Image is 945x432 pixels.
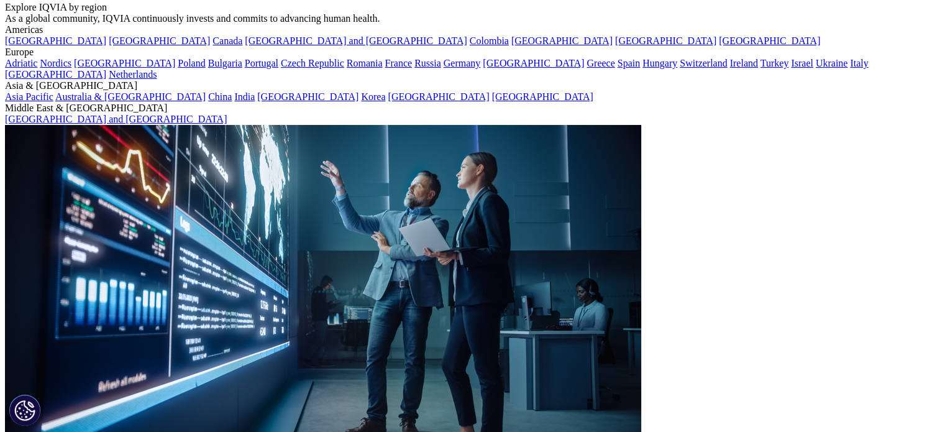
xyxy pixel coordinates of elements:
[680,58,727,68] a: Switzerland
[5,114,227,124] a: [GEOGRAPHIC_DATA] and [GEOGRAPHIC_DATA]
[5,35,106,46] a: [GEOGRAPHIC_DATA]
[618,58,640,68] a: Spain
[109,35,210,46] a: [GEOGRAPHIC_DATA]
[492,91,593,102] a: [GEOGRAPHIC_DATA]
[178,58,205,68] a: Poland
[212,35,242,46] a: Canada
[5,80,940,91] div: Asia & [GEOGRAPHIC_DATA]
[257,91,358,102] a: [GEOGRAPHIC_DATA]
[9,395,40,426] button: Cookie Settings
[361,91,385,102] a: Korea
[511,35,613,46] a: [GEOGRAPHIC_DATA]
[414,58,441,68] a: Russia
[850,58,868,68] a: Italy
[5,13,940,24] div: As a global community, IQVIA continuously invests and commits to advancing human health.
[55,91,206,102] a: Australia & [GEOGRAPHIC_DATA]
[5,47,940,58] div: Europe
[5,103,940,114] div: Middle East & [GEOGRAPHIC_DATA]
[816,58,848,68] a: Ukraine
[587,58,614,68] a: Greece
[347,58,383,68] a: Romania
[281,58,344,68] a: Czech Republic
[109,69,157,80] a: Netherlands
[730,58,758,68] a: Ireland
[791,58,813,68] a: Israel
[5,2,940,13] div: Explore IQVIA by region
[444,58,481,68] a: Germany
[388,91,489,102] a: [GEOGRAPHIC_DATA]
[483,58,584,68] a: [GEOGRAPHIC_DATA]
[615,35,716,46] a: [GEOGRAPHIC_DATA]
[642,58,677,68] a: Hungary
[385,58,413,68] a: France
[5,24,940,35] div: Americas
[74,58,175,68] a: [GEOGRAPHIC_DATA]
[5,58,37,68] a: Adriatic
[5,69,106,80] a: [GEOGRAPHIC_DATA]
[234,91,255,102] a: India
[245,58,278,68] a: Portugal
[208,91,232,102] a: China
[245,35,467,46] a: [GEOGRAPHIC_DATA] and [GEOGRAPHIC_DATA]
[5,91,53,102] a: Asia Pacific
[208,58,242,68] a: Bulgaria
[760,58,789,68] a: Turkey
[470,35,509,46] a: Colombia
[40,58,71,68] a: Nordics
[719,35,820,46] a: [GEOGRAPHIC_DATA]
